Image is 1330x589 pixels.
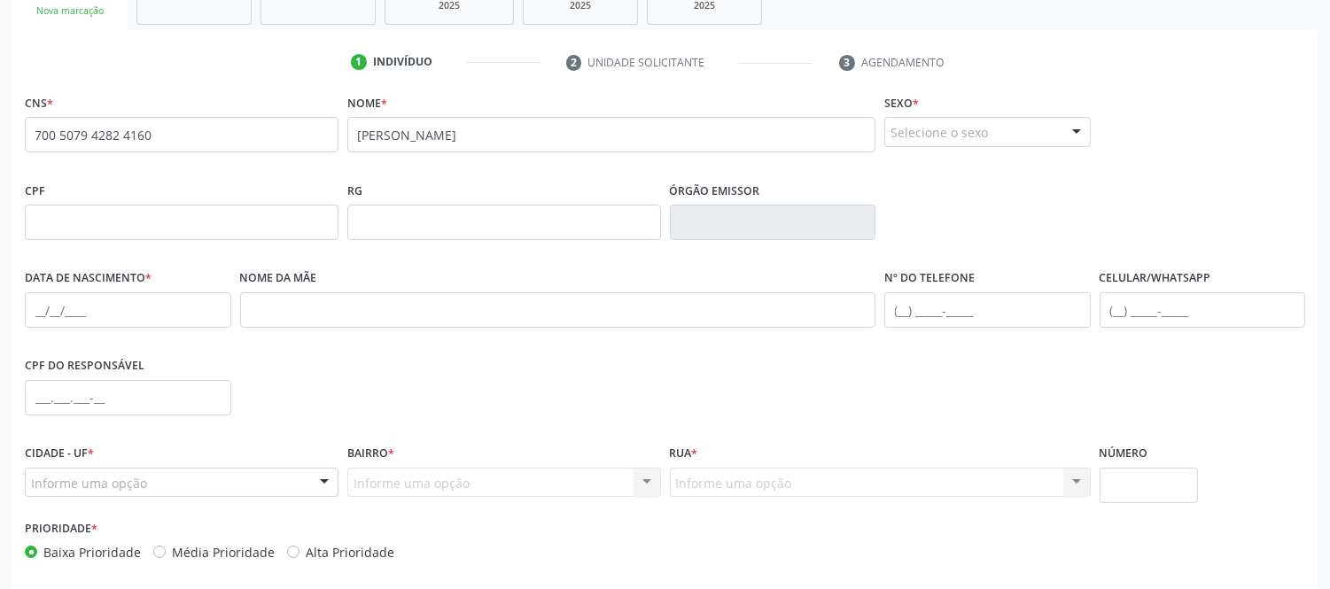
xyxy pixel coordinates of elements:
[25,353,144,380] label: CPF do responsável
[25,265,152,292] label: Data de nascimento
[251,122,329,142] span: none
[351,54,367,70] div: 1
[884,265,975,292] label: Nº do Telefone
[43,543,141,562] label: Baixa Prioridade
[25,89,53,117] label: CNS
[884,292,1091,328] input: (__) _____-_____
[884,89,919,117] label: Sexo
[1100,440,1148,468] label: Número
[306,543,394,562] label: Alta Prioridade
[347,177,362,205] label: RG
[373,54,432,70] div: Indivíduo
[1100,292,1306,328] input: (__) _____-_____
[25,292,231,328] input: __/__/____
[670,440,698,468] label: Rua
[172,543,275,562] label: Média Prioridade
[347,89,387,117] label: Nome
[347,440,394,468] label: Bairro
[240,265,317,292] label: Nome da mãe
[31,474,147,492] span: Informe uma opção
[25,380,231,415] input: ___.___.___-__
[1100,265,1211,292] label: Celular/WhatsApp
[25,440,94,468] label: Cidade - UF
[25,4,115,18] div: Nova marcação
[25,177,45,205] label: CPF
[670,177,760,205] label: Órgão emissor
[891,123,988,142] span: Selecione o sexo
